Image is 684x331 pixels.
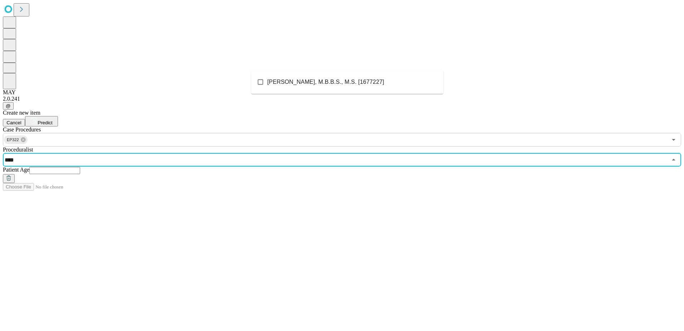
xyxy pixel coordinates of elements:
span: Patient Age [3,167,29,173]
button: Close [669,155,679,165]
span: Scheduled Procedure [3,126,41,133]
span: Cancel [6,120,21,125]
button: Cancel [3,119,25,126]
span: Proceduralist [3,147,33,153]
button: @ [3,102,14,110]
span: Create new item [3,110,40,116]
span: [PERSON_NAME], M.B.B.S., M.S. [1677227] [267,78,384,86]
button: Open [669,135,679,145]
span: EP322 [4,136,22,144]
span: Predict [38,120,52,125]
button: Predict [25,116,58,126]
div: 2.0.241 [3,96,681,102]
div: MAY [3,89,681,96]
div: EP322 [4,135,28,144]
span: @ [6,103,11,109]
